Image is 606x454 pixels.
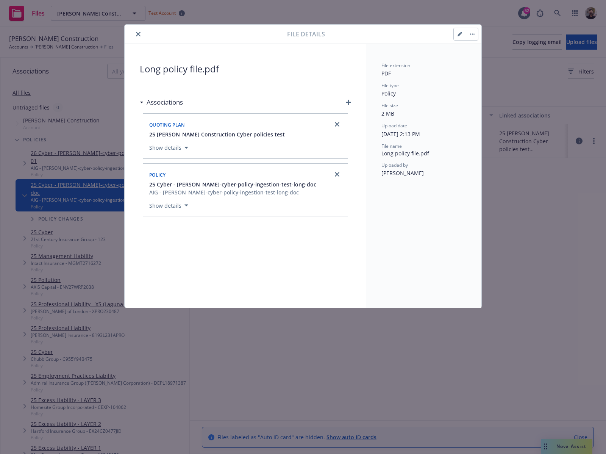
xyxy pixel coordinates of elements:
span: Uploaded by [381,162,408,168]
span: File name [381,143,402,149]
span: [PERSON_NAME] [381,169,424,177]
button: close [134,30,143,39]
button: Show details [146,143,191,152]
span: Long policy file.pdf [381,149,466,157]
button: 25 Cyber - [PERSON_NAME]-cyber-policy-ingestion-test-long-doc [149,180,316,188]
span: 2 MB [381,110,394,117]
span: File size [381,102,398,109]
span: File type [381,82,399,89]
h3: Associations [147,97,183,107]
span: File details [287,30,325,39]
span: PDF [381,70,391,77]
a: close [333,170,342,179]
div: AIG - [PERSON_NAME]-cyber-policy-ingestion-test-long-doc [149,188,316,196]
button: 25 [PERSON_NAME] Construction Cyber policies test [149,130,285,138]
span: Quoting plan [149,122,185,128]
span: Policy [149,172,166,178]
span: [DATE] 2:13 PM [381,130,420,138]
span: Policy [381,90,396,97]
a: close [333,120,342,129]
span: Upload date [381,122,407,129]
div: Associations [140,97,183,107]
span: Long policy file.pdf [140,62,351,76]
span: File extension [381,62,410,69]
button: Show details [146,201,191,210]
